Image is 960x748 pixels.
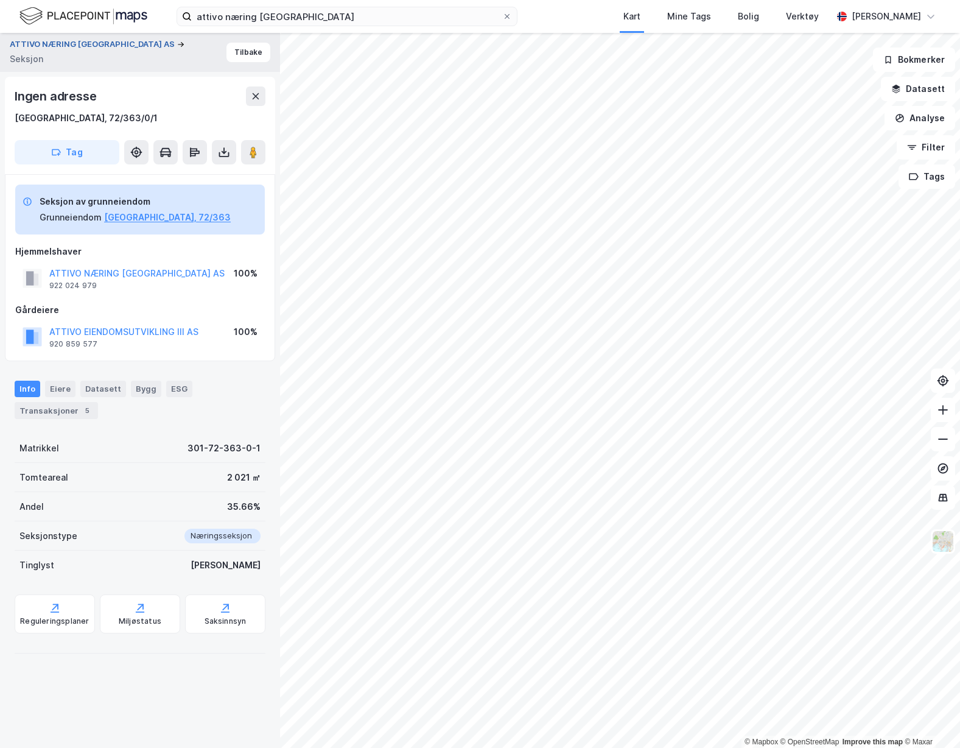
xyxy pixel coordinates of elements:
div: 301-72-363-0-1 [187,441,261,456]
div: Transaksjoner [15,402,98,419]
div: Eiere [45,381,75,397]
div: Grunneiendom [40,210,102,225]
div: Bolig [738,9,759,24]
button: Tag [15,140,119,164]
div: 100% [234,325,258,339]
div: Matrikkel [19,441,59,456]
div: Verktøy [786,9,819,24]
div: Seksjon av grunneiendom [40,194,231,209]
button: Filter [897,135,955,160]
button: Tilbake [226,43,270,62]
div: Info [15,381,40,397]
iframe: Chat Widget [899,690,960,748]
div: Tomteareal [19,470,68,485]
button: ATTIVO NÆRING [GEOGRAPHIC_DATA] AS [10,38,177,51]
div: Kart [623,9,640,24]
a: OpenStreetMap [780,738,839,746]
div: Datasett [80,381,126,397]
a: Mapbox [745,738,778,746]
div: Gårdeiere [15,303,265,317]
div: Miljøstatus [119,616,161,626]
div: Hjemmelshaver [15,244,265,259]
div: Reguleringsplaner [20,616,89,626]
a: Improve this map [843,738,903,746]
div: [GEOGRAPHIC_DATA], 72/363/0/1 [15,111,158,125]
div: Saksinnsyn [205,616,247,626]
button: Datasett [881,77,955,101]
input: Søk på adresse, matrikkel, gårdeiere, leietakere eller personer [192,7,502,26]
div: Ingen adresse [15,86,99,106]
div: 2 021 ㎡ [227,470,261,485]
div: 35.66% [227,499,261,514]
div: Bygg [131,381,161,397]
div: ESG [166,381,192,397]
div: Andel [19,499,44,514]
div: [PERSON_NAME] [191,558,261,573]
button: Bokmerker [873,48,955,72]
div: [PERSON_NAME] [852,9,921,24]
div: Mine Tags [667,9,711,24]
div: 920 859 577 [49,339,97,349]
div: Seksjonstype [19,529,77,543]
button: Tags [899,164,955,189]
div: 5 [81,404,93,417]
img: Z [931,530,955,553]
div: Tinglyst [19,558,54,573]
div: 922 024 979 [49,281,97,291]
div: 100% [234,266,258,281]
button: Analyse [885,106,955,130]
div: Seksjon [10,52,43,66]
img: logo.f888ab2527a4732fd821a326f86c7f29.svg [19,5,147,27]
button: [GEOGRAPHIC_DATA], 72/363 [104,210,231,225]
